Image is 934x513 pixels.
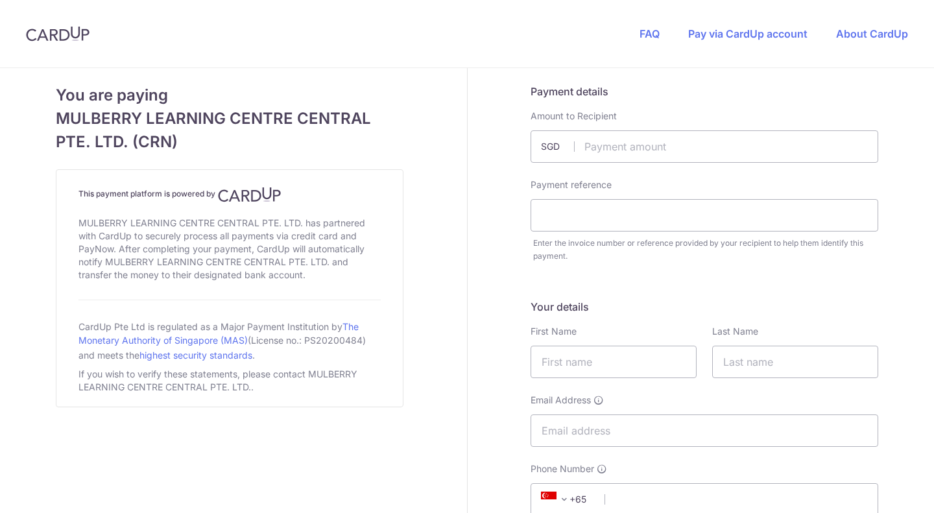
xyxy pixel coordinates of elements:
[533,237,878,263] div: Enter the invoice number or reference provided by your recipient to help them identify this payment.
[640,27,660,40] a: FAQ
[531,178,612,191] label: Payment reference
[537,492,595,507] span: +65
[688,27,808,40] a: Pay via CardUp account
[541,492,572,507] span: +65
[531,414,878,447] input: Email address
[531,299,878,315] h5: Your details
[78,214,381,284] div: MULBERRY LEARNING CENTRE CENTRAL PTE. LTD. has partnered with CardUp to securely process all paym...
[712,325,758,338] label: Last Name
[139,350,252,361] a: highest security standards
[26,26,90,42] img: CardUp
[531,84,878,99] h5: Payment details
[531,462,594,475] span: Phone Number
[836,27,908,40] a: About CardUp
[78,187,381,202] h4: This payment platform is powered by
[712,346,878,378] input: Last name
[78,316,381,365] div: CardUp Pte Ltd is regulated as a Major Payment Institution by (License no.: PS20200484) and meets...
[531,110,617,123] label: Amount to Recipient
[541,140,575,153] span: SGD
[56,84,403,107] span: You are paying
[531,130,878,163] input: Payment amount
[531,346,697,378] input: First name
[218,187,281,202] img: CardUp
[56,107,403,154] span: MULBERRY LEARNING CENTRE CENTRAL PTE. LTD. (CRN)
[78,365,381,396] div: If you wish to verify these statements, please contact MULBERRY LEARNING CENTRE CENTRAL PTE. LTD..
[531,394,591,407] span: Email Address
[531,325,577,338] label: First Name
